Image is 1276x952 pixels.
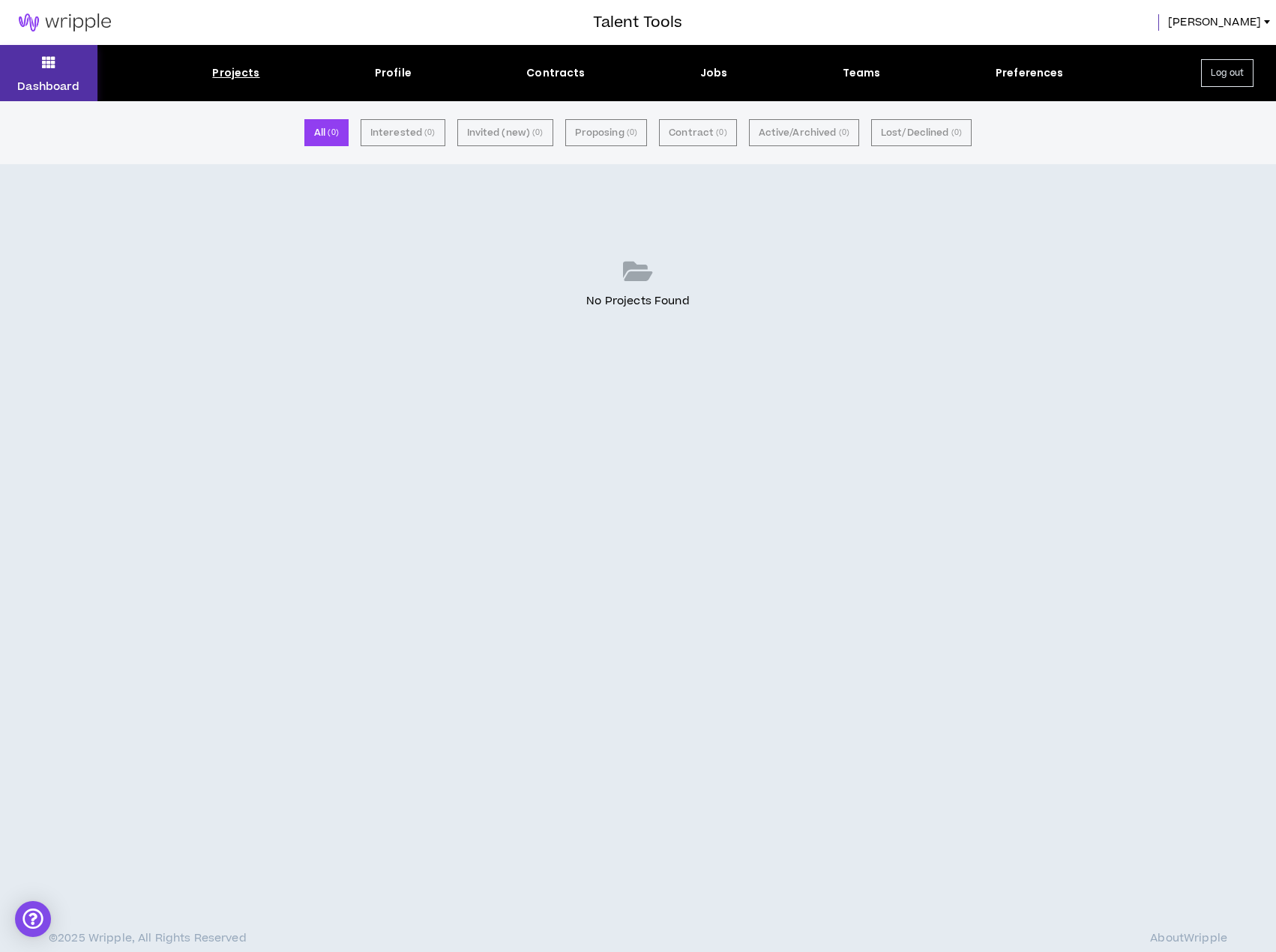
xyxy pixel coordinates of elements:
[1150,933,1227,945] a: AboutWripple
[457,119,553,146] button: Invited (new) (0)
[361,119,445,146] button: Interested (0)
[1168,14,1261,31] span: [PERSON_NAME]
[716,126,726,139] small: ( 0 )
[593,11,682,34] h3: Talent Tools
[565,119,648,146] button: Proposing (0)
[375,65,412,81] div: Profile
[839,126,849,139] small: ( 0 )
[996,65,1064,81] div: Preferences
[659,119,736,146] button: Contract (0)
[49,933,247,945] p: © 2025 Wripple , All Rights Reserved
[700,65,728,81] div: Jobs
[627,126,637,139] small: ( 0 )
[17,79,79,94] p: Dashboard
[586,293,689,310] p: No Projects Found
[304,119,349,146] button: All (0)
[424,126,435,139] small: ( 0 )
[526,65,585,81] div: Contracts
[1201,59,1254,87] button: Log out
[843,65,881,81] div: Teams
[328,126,338,139] small: ( 0 )
[871,119,972,146] button: Lost/Declined (0)
[951,126,962,139] small: ( 0 )
[749,119,859,146] button: Active/Archived (0)
[532,126,543,139] small: ( 0 )
[15,901,51,937] div: Open Intercom Messenger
